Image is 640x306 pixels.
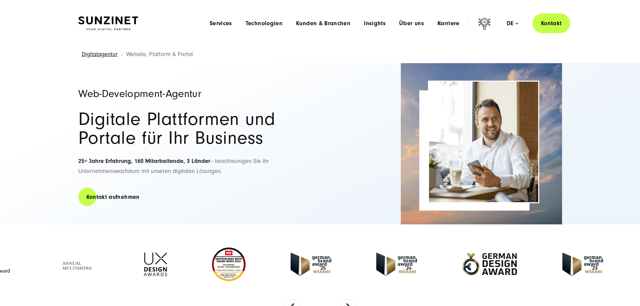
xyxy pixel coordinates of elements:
[210,20,232,27] a: Services
[78,158,210,165] strong: 25+ Jahre Erfahrung, 160 Mitarbeitende, 3 Länder
[144,253,167,276] img: UX-Design-Awards - fullservice digital agentur SUNZINET
[291,253,331,276] img: German Brand Award winner 2025 - Full Service Digital Agentur SUNZINET
[82,51,118,58] a: Digitalagentur
[78,16,138,31] img: SUNZINET Full Service Digital Agentur
[78,187,148,207] a: Kontakt aufnehmen
[532,13,570,33] a: Kontakt
[376,253,417,276] img: German-Brand-Award - fullservice digital agentur SUNZINET
[462,253,517,276] img: German-Design-Award - fullservice digital agentur SUNZINET
[429,82,538,202] img: Full-Service Digitalagentur SUNZINET - E-Commerce Beratung
[126,51,193,58] span: Website, Platform & Portal
[437,20,460,27] a: Karriere
[296,20,350,27] a: Kunden & Branchen
[57,253,99,276] img: Full Service Digitalagentur - Annual Multimedia Awards
[78,88,313,99] h1: Web-Development-Agentur
[507,20,518,27] div: de
[364,20,386,27] a: Insights
[562,253,603,276] img: German Brand Award 2023 Winner - fullservice digital agentur SUNZINET
[399,20,424,27] a: Über uns
[212,248,246,281] img: Deutschlands beste Online Shops 2023 - boesner - Kunde - SUNZINET
[78,158,269,175] span: – beschleunigen Sie Ihr Unternehmenswachstum mit unseren digitalen Lösungen.
[246,20,283,27] a: Technologien
[401,63,562,224] img: Full-Service Digitalagentur SUNZINET - Business Applications Web & Cloud_2
[78,110,313,147] h2: Digitale Plattformen und Portale für Ihr Business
